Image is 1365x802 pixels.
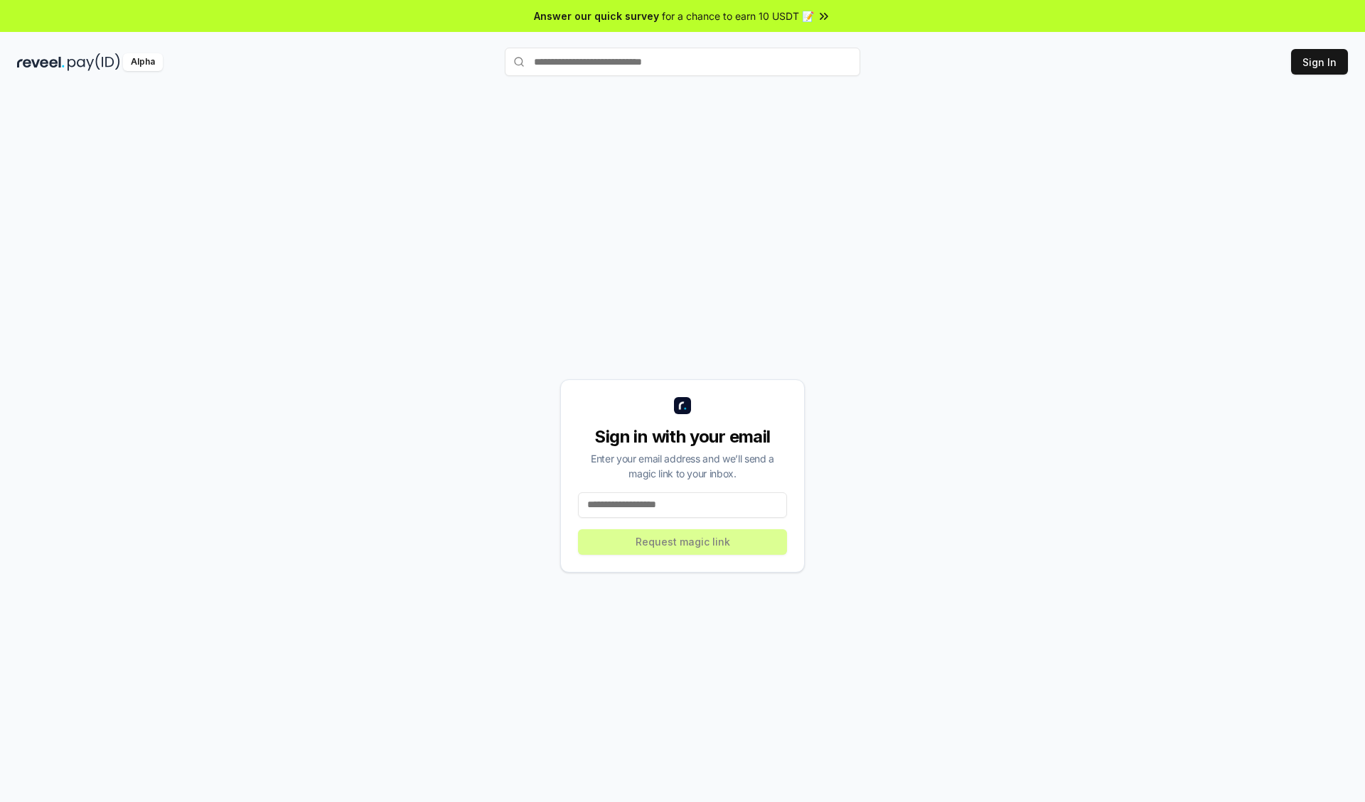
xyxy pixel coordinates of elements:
div: Enter your email address and we’ll send a magic link to your inbox. [578,451,787,481]
button: Sign In [1291,49,1348,75]
span: Answer our quick survey [534,9,659,23]
div: Sign in with your email [578,426,787,448]
img: reveel_dark [17,53,65,71]
img: pay_id [68,53,120,71]
img: logo_small [674,397,691,414]
div: Alpha [123,53,163,71]
span: for a chance to earn 10 USDT 📝 [662,9,814,23]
